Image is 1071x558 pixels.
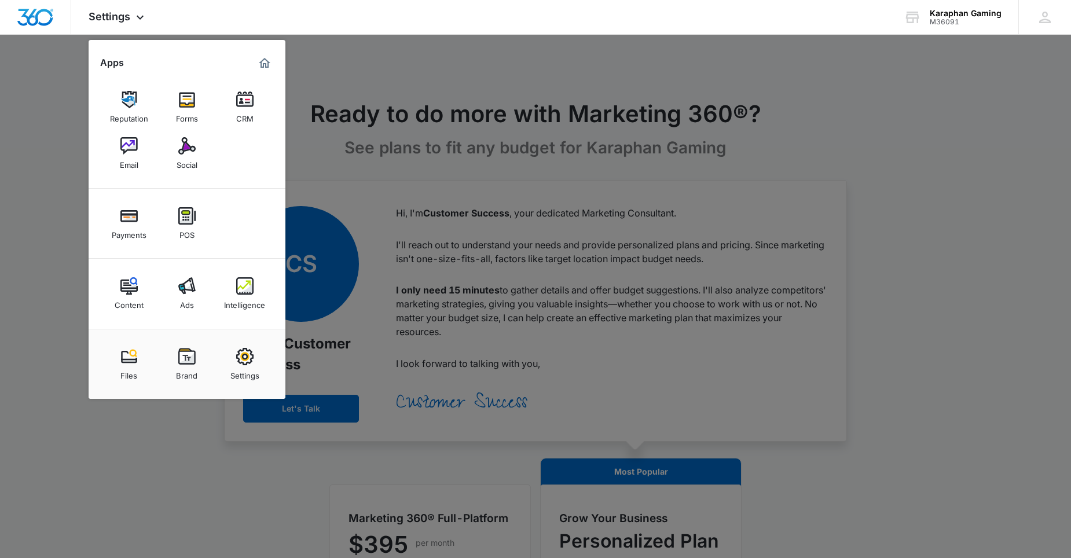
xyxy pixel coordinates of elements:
[107,271,151,315] a: Content
[255,54,274,72] a: Marketing 360® Dashboard
[120,365,137,380] div: Files
[165,271,209,315] a: Ads
[165,201,209,245] a: POS
[930,18,1002,26] div: account id
[112,225,146,240] div: Payments
[223,85,267,129] a: CRM
[176,365,197,380] div: Brand
[224,295,265,310] div: Intelligence
[223,342,267,386] a: Settings
[230,365,259,380] div: Settings
[165,342,209,386] a: Brand
[120,155,138,170] div: Email
[107,201,151,245] a: Payments
[180,295,194,310] div: Ads
[223,271,267,315] a: Intelligence
[107,85,151,129] a: Reputation
[89,10,130,23] span: Settings
[179,225,195,240] div: POS
[165,131,209,175] a: Social
[176,108,198,123] div: Forms
[165,85,209,129] a: Forms
[930,9,1002,18] div: account name
[177,155,197,170] div: Social
[110,108,148,123] div: Reputation
[100,57,124,68] h2: Apps
[115,295,144,310] div: Content
[236,108,254,123] div: CRM
[107,131,151,175] a: Email
[107,342,151,386] a: Files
